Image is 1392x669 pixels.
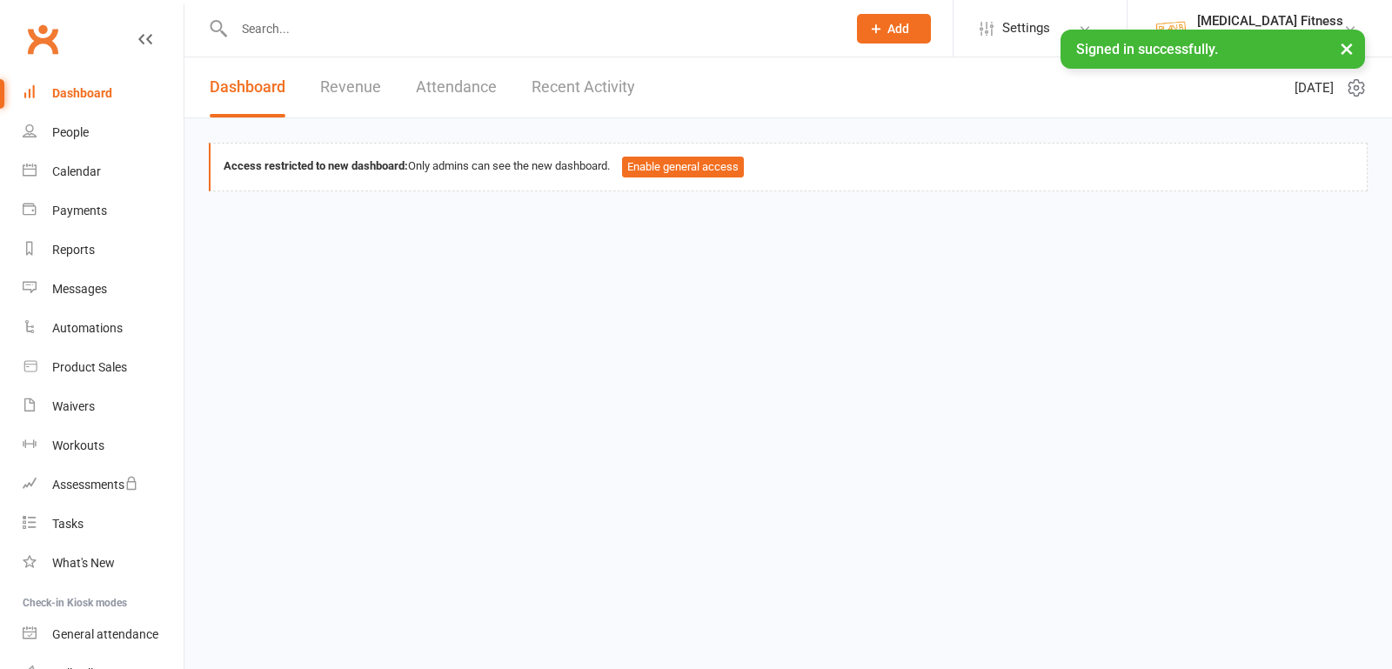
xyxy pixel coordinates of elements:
[52,627,158,641] div: General attendance
[23,309,184,348] a: Automations
[320,57,381,117] a: Revenue
[52,321,123,335] div: Automations
[52,164,101,178] div: Calendar
[23,270,184,309] a: Messages
[52,125,89,139] div: People
[23,113,184,152] a: People
[1295,77,1334,98] span: [DATE]
[1197,29,1343,44] div: [MEDICAL_DATA] Fitness
[23,615,184,654] a: General attendance kiosk mode
[622,157,744,177] button: Enable general access
[416,57,497,117] a: Attendance
[52,86,112,100] div: Dashboard
[1197,13,1343,29] div: [MEDICAL_DATA] Fitness
[23,505,184,544] a: Tasks
[23,348,184,387] a: Product Sales
[52,438,104,452] div: Workouts
[23,231,184,270] a: Reports
[532,57,635,117] a: Recent Activity
[52,204,107,217] div: Payments
[52,517,84,531] div: Tasks
[229,17,834,41] input: Search...
[23,426,184,465] a: Workouts
[21,17,64,61] a: Clubworx
[52,399,95,413] div: Waivers
[23,191,184,231] a: Payments
[1331,30,1362,67] button: ×
[1002,9,1050,48] span: Settings
[52,243,95,257] div: Reports
[1076,41,1218,57] span: Signed in successfully.
[52,556,115,570] div: What's New
[23,152,184,191] a: Calendar
[23,544,184,583] a: What's New
[52,478,138,492] div: Assessments
[23,387,184,426] a: Waivers
[224,157,1354,177] div: Only admins can see the new dashboard.
[52,282,107,296] div: Messages
[210,57,285,117] a: Dashboard
[23,465,184,505] a: Assessments
[224,159,408,172] strong: Access restricted to new dashboard:
[857,14,931,43] button: Add
[52,360,127,374] div: Product Sales
[23,74,184,113] a: Dashboard
[887,22,909,36] span: Add
[1154,11,1188,46] img: thumb_image1569280052.png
